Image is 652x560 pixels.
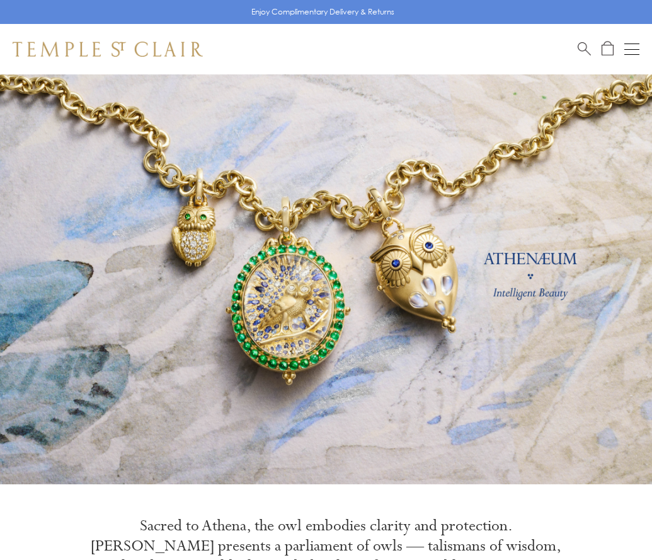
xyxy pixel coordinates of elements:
a: Search [578,41,591,57]
a: Open Shopping Bag [602,41,614,57]
p: Enjoy Complimentary Delivery & Returns [251,6,394,18]
img: Temple St. Clair [13,42,203,57]
button: Open navigation [624,42,639,57]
